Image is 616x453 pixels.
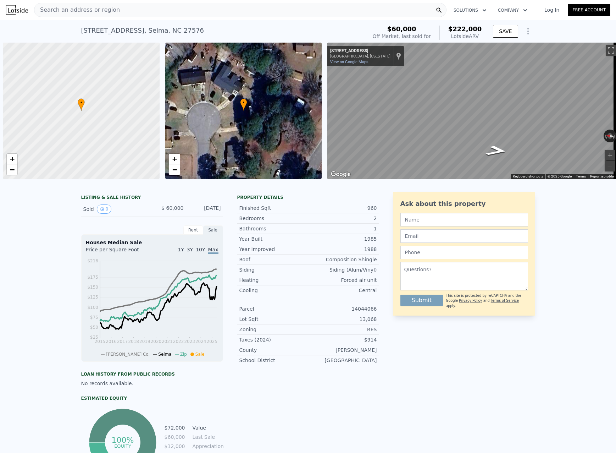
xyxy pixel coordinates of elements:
span: Search an address or region [34,6,120,14]
button: Show Options [521,24,535,38]
button: Zoom in [605,150,615,160]
div: Sold [83,204,146,214]
span: 3Y [187,247,193,252]
tspan: 2018 [128,339,139,344]
a: Log In [536,6,568,13]
img: Lotside [6,5,28,15]
div: No records available. [81,380,223,387]
button: Company [492,4,533,17]
div: Loan history from public records [81,371,223,377]
div: Houses Median Sale [86,239,218,246]
span: 10Y [196,247,205,252]
tspan: $216 [87,258,98,263]
a: Zoom in [7,154,17,164]
span: − [10,165,15,174]
div: [DATE] [189,204,221,214]
tspan: equity [114,443,131,448]
div: Lotside ARV [448,33,482,40]
td: Appreciation [191,442,223,450]
button: SAVE [493,25,518,38]
div: 1985 [308,235,377,242]
tspan: $50 [90,325,98,330]
div: Property details [237,195,379,200]
tspan: $75 [90,315,98,320]
span: $ 60,000 [161,205,183,211]
div: Ask about this property [400,199,528,209]
div: Price per Square Foot [86,246,152,257]
div: Sale [203,225,223,235]
tspan: 2025 [206,339,217,344]
div: Bedrooms [239,215,308,222]
a: Zoom out [7,164,17,175]
div: Siding [239,266,308,273]
div: Cooling [239,287,308,294]
a: Zoom in [169,154,180,164]
tspan: 2022 [173,339,184,344]
div: [GEOGRAPHIC_DATA], [US_STATE] [330,54,390,59]
span: Sale [195,352,205,357]
tspan: 2023 [184,339,195,344]
button: Keyboard shortcuts [513,174,543,179]
button: View historical data [97,204,112,214]
tspan: $150 [87,285,98,290]
span: − [172,165,177,174]
div: 1988 [308,246,377,253]
button: Rotate counterclockwise [604,130,607,142]
div: [GEOGRAPHIC_DATA] [308,357,377,364]
div: • [240,98,247,111]
div: Year Improved [239,246,308,253]
div: Siding (Alum/Vinyl) [308,266,377,273]
input: Email [400,229,528,243]
span: + [10,154,15,163]
tspan: 2017 [117,339,128,344]
a: Privacy Policy [459,299,482,302]
td: Last Sale [191,433,223,441]
div: RES [308,326,377,333]
div: Lot Sqft [239,316,308,323]
button: Zoom out [605,161,615,171]
input: Name [400,213,528,226]
span: Selma [158,352,171,357]
tspan: 2021 [162,339,173,344]
div: Zoning [239,326,308,333]
tspan: $125 [87,295,98,300]
span: Max [208,247,218,254]
td: $72,000 [164,424,185,432]
tspan: $25 [90,335,98,340]
div: Finished Sqft [239,204,308,212]
div: [PERSON_NAME] [308,346,377,354]
div: Central [308,287,377,294]
span: © 2025 Google [548,174,572,178]
span: + [172,154,177,163]
tspan: 100% [111,436,134,444]
div: This site is protected by reCAPTCHA and the Google and apply. [446,293,528,309]
a: Free Account [568,4,610,16]
a: Terms of Service [491,299,519,302]
span: • [78,99,85,106]
div: Heating [239,277,308,284]
div: 1 [308,225,377,232]
path: Go South, Dogwood Cir [477,143,517,158]
button: Solutions [448,4,492,17]
div: • [78,98,85,111]
div: Composition Shingle [308,256,377,263]
div: Bathrooms [239,225,308,232]
div: Roof [239,256,308,263]
div: [STREET_ADDRESS] [330,48,390,54]
span: $60,000 [387,25,416,33]
div: Off Market, last sold for [373,33,431,40]
button: Submit [400,295,443,306]
tspan: $100 [87,305,98,310]
div: County [239,346,308,354]
tspan: 2020 [150,339,161,344]
div: Year Built [239,235,308,242]
a: Terms [576,174,586,178]
tspan: 2024 [195,339,206,344]
div: 14044066 [308,305,377,312]
span: • [240,99,247,106]
div: 2 [308,215,377,222]
div: Rent [183,225,203,235]
div: 960 [308,204,377,212]
img: Google [329,170,353,179]
div: $914 [308,336,377,343]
